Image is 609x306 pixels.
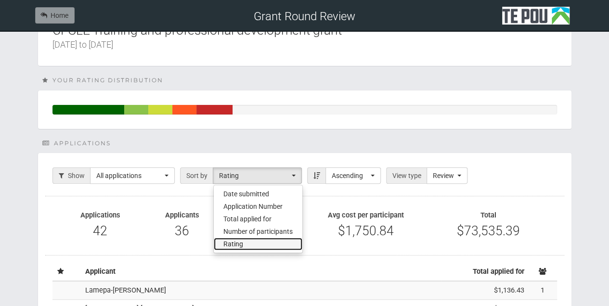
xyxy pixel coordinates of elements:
div: CPSLE Training and professional development grant [52,24,557,51]
span: Rating [223,239,243,249]
span: Date submitted [223,189,269,199]
td: Lamepa-[PERSON_NAME] [81,281,441,299]
span: Ascending [332,171,368,180]
div: Total [434,211,543,219]
button: Review [427,167,467,184]
span: View type [386,167,427,184]
div: 36 [148,224,216,238]
div: Applications [67,211,134,219]
span: Sort by [180,167,213,184]
th: Total applied for [441,263,528,281]
a: Home [35,7,75,24]
div: 42 [67,224,134,238]
span: Rating [219,171,289,180]
div: Avg cost per participant [311,211,420,219]
button: Ascending [325,167,381,184]
button: Rating [213,167,302,184]
td: 1 [528,281,557,299]
span: All applications [96,171,162,180]
div: Your rating distribution [42,76,572,85]
span: Show [52,167,91,184]
td: $1,136.43 [441,281,528,299]
button: All applications [90,167,175,184]
div: Applications [42,139,572,148]
span: Number of participants [223,227,293,236]
div: $1,750.84 [311,224,420,238]
div: [DATE] to [DATE] [52,38,557,51]
span: Review [433,171,455,180]
div: $73,535.39 [434,224,543,238]
th: Applicant [81,263,441,281]
span: Application Number [223,202,283,211]
span: Total applied for [223,214,272,224]
div: Applicants [148,211,216,219]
